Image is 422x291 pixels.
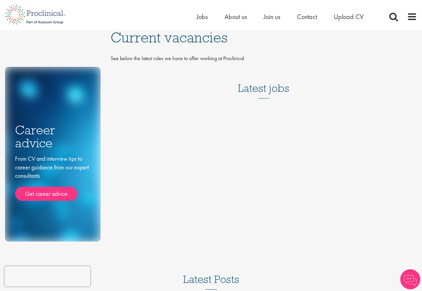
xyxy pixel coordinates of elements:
[400,269,420,289] img: Chatbot
[15,154,91,201] div: From CV and interview tips to career guidance from our expert consultants
[238,66,289,99] h3: Latest jobs
[15,124,91,149] h3: Career advice
[225,12,247,21] a: About us
[183,274,239,290] h3: Latest Posts
[196,12,208,21] a: Jobs
[5,266,90,286] iframe: reCAPTCHA
[334,12,364,21] a: Upload CV
[111,28,228,46] span: Current vacancies
[264,12,280,21] a: Join us
[111,55,417,62] p: See below the latest roles we have to offer working at Proclinical.
[297,12,317,21] a: Contact
[15,187,78,201] a: Get career advice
